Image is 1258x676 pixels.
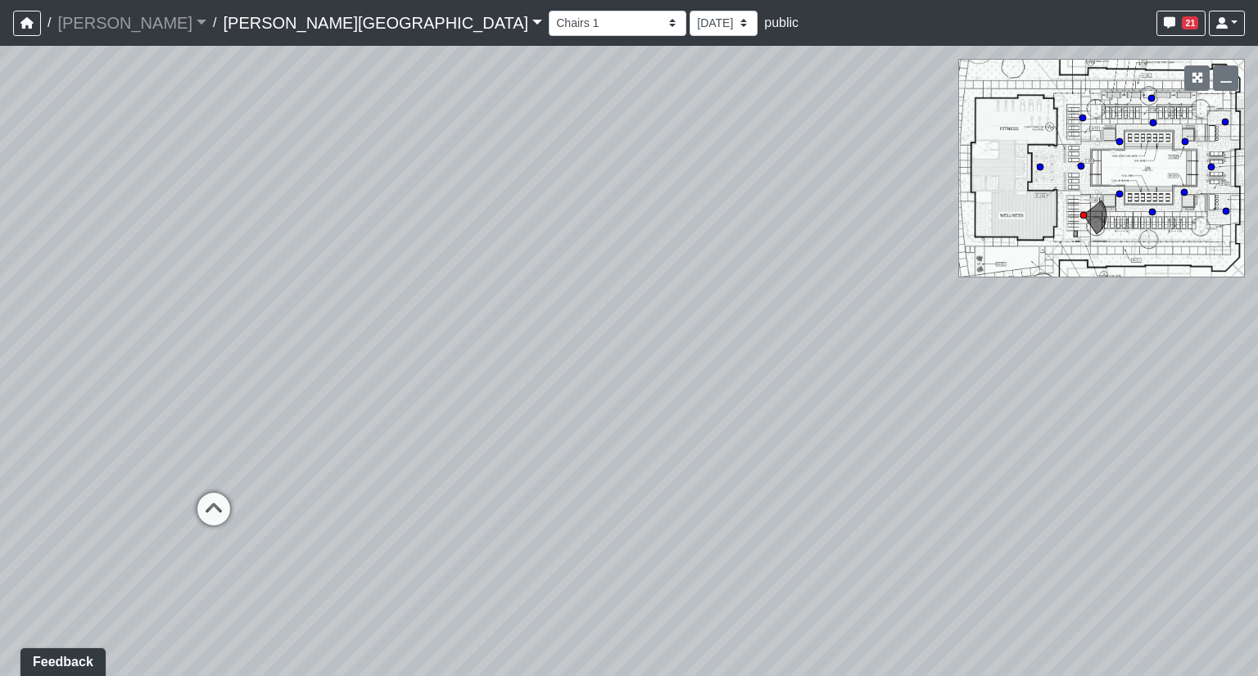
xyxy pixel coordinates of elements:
[223,7,542,39] a: [PERSON_NAME][GEOGRAPHIC_DATA]
[206,7,223,39] span: /
[764,16,799,29] span: public
[57,7,206,39] a: [PERSON_NAME]
[12,643,109,676] iframe: Ybug feedback widget
[1156,11,1206,36] button: 21
[1182,16,1198,29] span: 21
[41,7,57,39] span: /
